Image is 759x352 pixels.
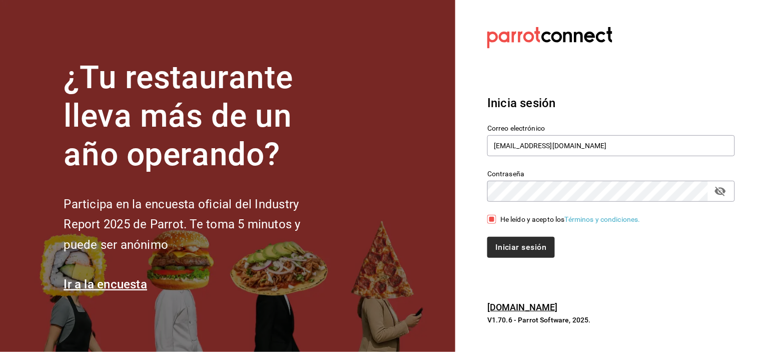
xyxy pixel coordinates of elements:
[712,183,729,200] button: passwordField
[487,315,735,325] p: V1.70.6 - Parrot Software, 2025.
[64,277,147,291] a: Ir a la encuesta
[487,94,735,112] h3: Inicia sesión
[487,135,735,156] input: Ingresa tu correo electrónico
[487,125,735,132] label: Correo electrónico
[565,215,640,223] a: Términos y condiciones.
[64,194,334,255] h2: Participa en la encuesta oficial del Industry Report 2025 de Parrot. Te toma 5 minutos y puede se...
[64,59,334,174] h1: ¿Tu restaurante lleva más de un año operando?
[487,302,558,312] a: [DOMAIN_NAME]
[487,237,554,258] button: Iniciar sesión
[487,171,735,178] label: Contraseña
[500,214,640,225] div: He leído y acepto los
